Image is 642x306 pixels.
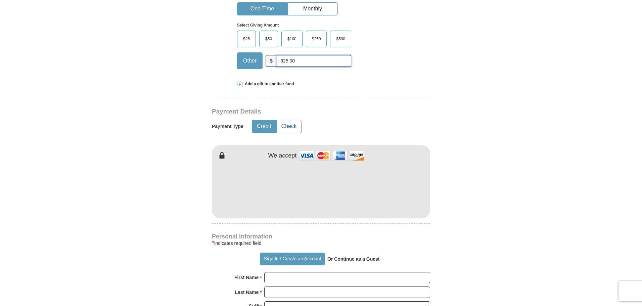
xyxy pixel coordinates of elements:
[212,124,243,129] h5: Payment Type
[284,34,300,44] span: $100
[288,3,337,15] button: Monthly
[268,152,297,160] h4: We accept
[240,34,253,44] span: $25
[212,108,383,116] h3: Payment Details
[234,273,259,282] strong: First Name
[252,120,276,133] button: Credit
[277,120,301,133] button: Check
[298,148,365,163] img: credit cards accepted
[309,34,324,44] span: $250
[242,81,294,87] span: Add a gift to another fund
[266,55,277,67] span: $
[262,34,275,44] span: $50
[327,256,380,262] strong: Or Continue as a Guest
[277,55,351,67] input: Other Amount
[212,239,430,247] div: Indicates required field
[212,234,430,239] h4: Personal Information
[260,253,325,265] button: Sign In / Create an Account
[240,56,260,66] span: Other
[237,23,279,28] strong: Select Giving Amount
[235,288,259,297] strong: Last Name
[333,34,349,44] span: $500
[237,3,287,15] button: One-Time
